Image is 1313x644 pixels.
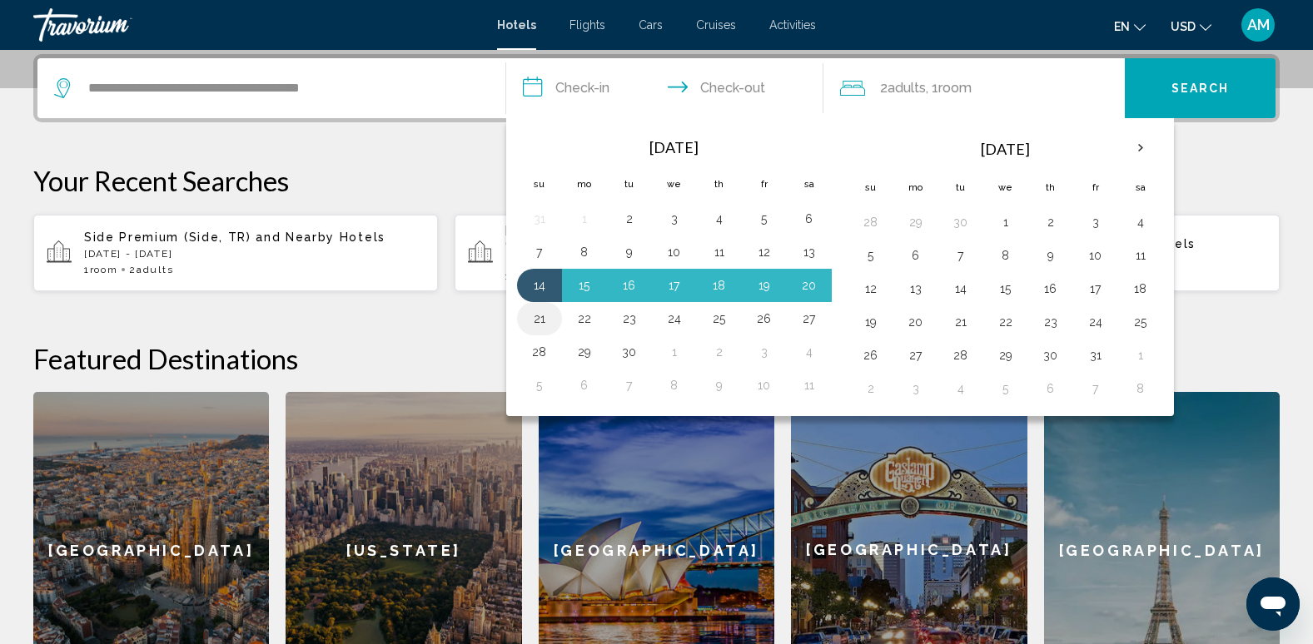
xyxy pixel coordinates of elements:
[903,310,929,334] button: Day 20
[137,264,173,275] span: Adults
[90,264,118,275] span: Room
[616,207,643,230] button: Day 2
[696,18,736,32] a: Cruises
[1082,277,1109,300] button: Day 17
[992,277,1019,300] button: Day 15
[796,207,823,230] button: Day 6
[1118,129,1163,167] button: Next month
[858,277,884,300] button: Day 12
[1037,377,1064,400] button: Day 6
[992,244,1019,267] button: Day 8
[1127,277,1154,300] button: Day 18
[947,377,974,400] button: Day 4
[1082,244,1109,267] button: Day 10
[1037,277,1064,300] button: Day 16
[751,274,778,297] button: Day 19
[858,244,884,267] button: Day 5
[1127,211,1154,234] button: Day 4
[1127,377,1154,400] button: Day 8
[616,340,643,364] button: Day 30
[1082,310,1109,334] button: Day 24
[858,344,884,367] button: Day 26
[526,274,553,297] button: Day 14
[706,340,733,364] button: Day 2
[992,377,1019,400] button: Day 5
[616,240,643,264] button: Day 9
[84,248,425,260] p: [DATE] - [DATE]
[823,58,1125,118] button: Travelers: 2 adults, 0 children
[706,240,733,264] button: Day 11
[1082,344,1109,367] button: Day 31
[706,207,733,230] button: Day 4
[506,58,824,118] button: Check in and out dates
[947,344,974,367] button: Day 28
[938,80,972,96] span: Room
[661,307,688,330] button: Day 24
[569,18,605,32] span: Flights
[751,207,778,230] button: Day 5
[526,374,553,397] button: Day 5
[1082,377,1109,400] button: Day 7
[571,307,598,330] button: Day 22
[796,274,823,297] button: Day 20
[571,240,598,264] button: Day 8
[751,374,778,397] button: Day 10
[796,240,823,264] button: Day 13
[33,342,1280,375] h2: Featured Destinations
[992,310,1019,334] button: Day 22
[769,18,816,32] a: Activities
[880,77,926,100] span: 2
[129,264,173,275] span: 2
[893,129,1118,169] th: [DATE]
[1127,344,1154,367] button: Day 1
[33,8,480,42] a: Travorium
[661,274,688,297] button: Day 17
[661,207,688,230] button: Day 3
[858,211,884,234] button: Day 28
[616,374,643,397] button: Day 7
[661,240,688,264] button: Day 10
[751,340,778,364] button: Day 3
[84,264,117,275] span: 1
[751,307,778,330] button: Day 26
[706,374,733,397] button: Day 9
[1171,14,1211,38] button: Change currency
[562,129,787,166] th: [DATE]
[903,244,929,267] button: Day 6
[888,80,926,96] span: Adults
[1037,244,1064,267] button: Day 9
[992,344,1019,367] button: Day 29
[526,240,553,264] button: Day 7
[1246,577,1300,631] iframe: Schaltfläche zum Öffnen des Messaging-Fensters
[455,214,859,292] button: [GEOGRAPHIC_DATA] SHA Extra Plus (Suwannaphum, TH) and Nearby Hotels[DATE] - [DATE]1Room1Adult
[947,211,974,234] button: Day 30
[992,211,1019,234] button: Day 1
[571,274,598,297] button: Day 15
[37,58,1276,118] div: Search widget
[1127,310,1154,334] button: Day 25
[571,207,598,230] button: Day 1
[903,377,929,400] button: Day 3
[1171,82,1230,96] span: Search
[1236,7,1280,42] button: User Menu
[706,307,733,330] button: Day 25
[526,307,553,330] button: Day 21
[1125,58,1276,118] button: Search
[256,230,385,244] span: and Nearby Hotels
[858,310,884,334] button: Day 19
[639,18,663,32] a: Cars
[1037,310,1064,334] button: Day 23
[796,374,823,397] button: Day 11
[33,164,1280,197] p: Your Recent Searches
[571,340,598,364] button: Day 29
[616,307,643,330] button: Day 23
[33,214,438,292] button: Side Premium (Side, TR) and Nearby Hotels[DATE] - [DATE]1Room2Adults
[926,77,972,100] span: , 1
[497,18,536,32] a: Hotels
[751,240,778,264] button: Day 12
[947,277,974,300] button: Day 14
[903,211,929,234] button: Day 29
